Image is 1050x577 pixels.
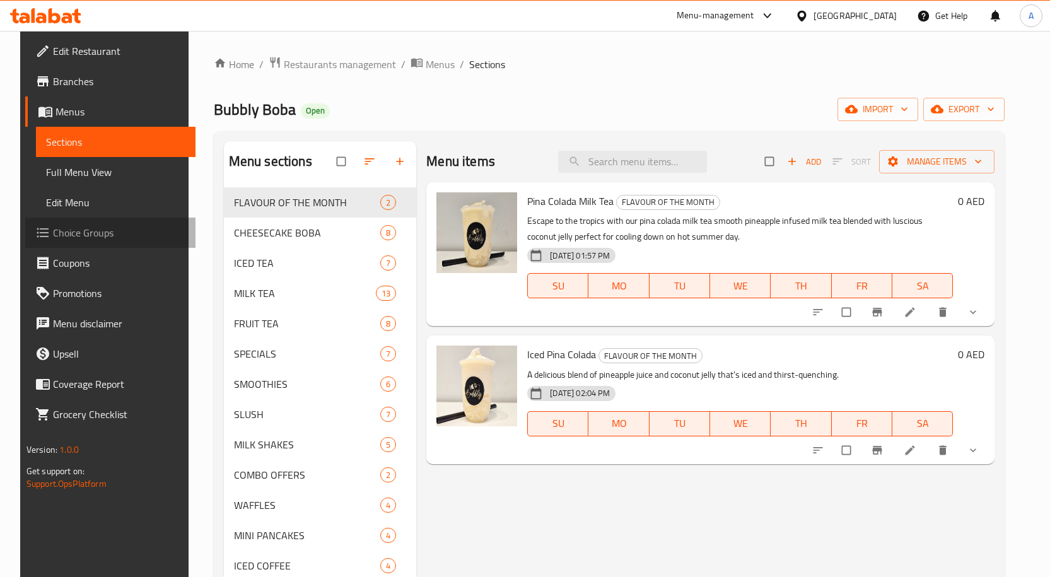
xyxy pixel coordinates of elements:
[897,277,948,295] span: SA
[771,411,831,436] button: TH
[356,148,386,175] span: Sort sections
[959,436,989,464] button: show more
[545,250,615,262] span: [DATE] 01:57 PM
[46,134,185,149] span: Sections
[234,346,380,361] span: SPECIALS
[588,411,649,436] button: MO
[224,248,417,278] div: ICED TEA7
[1029,9,1034,23] span: A
[527,345,596,364] span: Iced Pina Colada
[25,96,195,127] a: Menus
[234,528,380,543] span: MINI PANCAKES
[26,463,85,479] span: Get support on:
[426,57,455,72] span: Menus
[380,407,396,422] div: items
[804,298,834,326] button: sort-choices
[527,273,588,298] button: SU
[655,414,705,433] span: TU
[967,306,979,318] svg: Show Choices
[616,195,720,210] div: FLAVOUR OF THE MONTH
[53,407,185,422] span: Grocery Checklist
[376,286,396,301] div: items
[381,227,395,239] span: 8
[834,438,861,462] span: Select to update
[25,248,195,278] a: Coupons
[929,436,959,464] button: delete
[234,225,380,240] span: CHEESECAKE BOBA
[234,558,380,573] div: ICED COFFEE
[527,213,953,245] p: Escape to the tropics with our pina colada milk tea smooth pineapple infused milk tea blended wit...
[527,411,588,436] button: SU
[234,407,380,422] span: SLUSH
[229,152,312,171] h2: Menu sections
[53,286,185,301] span: Promotions
[234,467,380,482] div: COMBO OFFERS
[25,218,195,248] a: Choice Groups
[380,437,396,452] div: items
[837,98,918,121] button: import
[224,278,417,308] div: MILK TEA13
[214,56,1005,73] nav: breadcrumb
[25,339,195,369] a: Upsell
[224,520,417,551] div: MINI PANCAKES4
[224,187,417,218] div: FLAVOUR OF THE MONTH2
[824,152,879,172] span: Select section first
[329,149,356,173] span: Select all sections
[25,36,195,66] a: Edit Restaurant
[381,257,395,269] span: 7
[234,437,380,452] span: MILK SHAKES
[715,414,766,433] span: WE
[36,127,195,157] a: Sections
[376,288,395,300] span: 13
[234,498,380,513] span: WAFFLES
[784,152,824,172] span: Add item
[897,414,948,433] span: SA
[234,255,380,271] span: ICED TEA
[879,150,995,173] button: Manage items
[904,306,919,318] a: Edit menu item
[848,102,908,117] span: import
[53,74,185,89] span: Branches
[837,414,887,433] span: FR
[381,469,395,481] span: 2
[301,105,330,116] span: Open
[386,148,416,175] button: Add section
[53,346,185,361] span: Upsell
[933,102,995,117] span: export
[224,369,417,399] div: SMOOTHIES6
[710,273,771,298] button: WE
[863,298,894,326] button: Branch-specific-item
[53,225,185,240] span: Choice Groups
[224,490,417,520] div: WAFFLES4
[381,318,395,330] span: 8
[588,273,649,298] button: MO
[381,378,395,390] span: 6
[892,273,953,298] button: SA
[776,277,826,295] span: TH
[224,399,417,429] div: SLUSH7
[53,376,185,392] span: Coverage Report
[863,436,894,464] button: Branch-specific-item
[599,349,702,363] span: FLAVOUR OF THE MONTH
[929,298,959,326] button: delete
[892,411,953,436] button: SA
[224,429,417,460] div: MILK SHAKES5
[380,195,396,210] div: items
[436,346,517,426] img: Iced Pina Colada
[381,197,395,209] span: 2
[958,346,984,363] h6: 0 AED
[53,316,185,331] span: Menu disclaimer
[411,56,455,73] a: Menus
[650,411,710,436] button: TU
[904,444,919,457] a: Edit menu item
[381,560,395,572] span: 4
[381,530,395,542] span: 4
[617,195,720,209] span: FLAVOUR OF THE MONTH
[655,277,705,295] span: TU
[710,411,771,436] button: WE
[224,308,417,339] div: FRUIT TEA8
[234,195,380,210] span: FLAVOUR OF THE MONTH
[224,339,417,369] div: SPECIALS7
